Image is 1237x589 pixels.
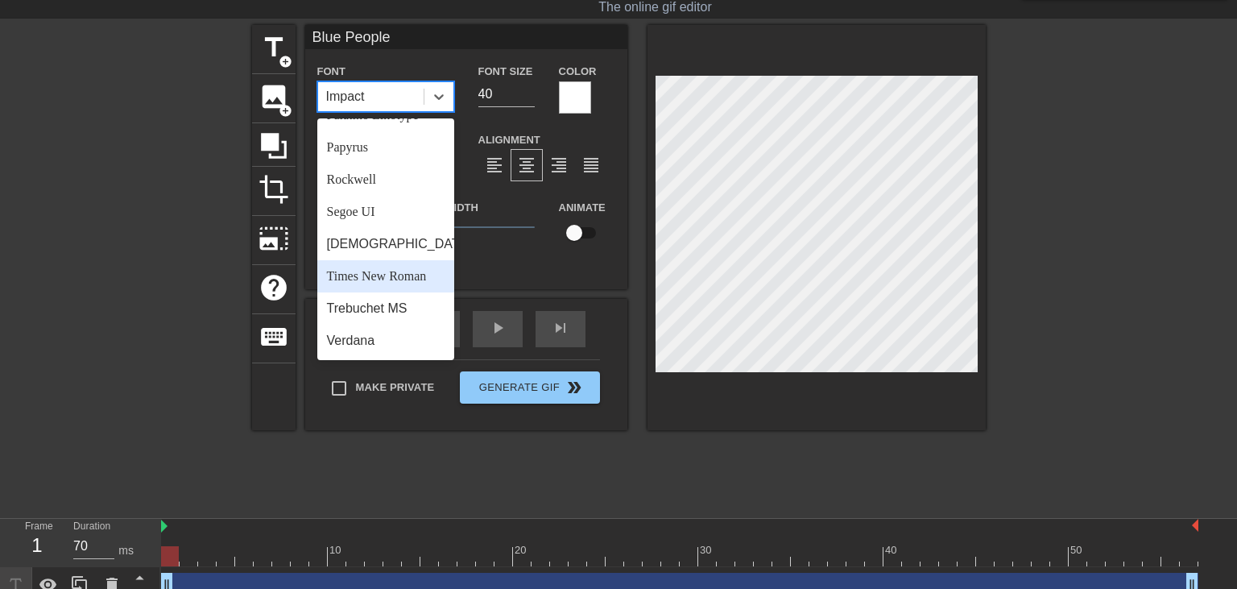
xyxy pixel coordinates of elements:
span: crop [259,174,289,205]
span: play_arrow [488,318,507,338]
div: 1 [25,531,49,560]
span: skip_next [551,318,570,338]
label: Font Size [478,64,533,80]
button: Generate Gif [460,371,599,404]
label: Color [559,64,597,80]
span: photo_size_select_large [259,223,289,254]
span: add_circle [279,104,292,118]
span: image [259,81,289,112]
span: add_circle [279,55,292,68]
label: Alignment [478,132,540,148]
div: Segoe UI [317,196,454,228]
div: Trebuchet MS [317,292,454,325]
span: Generate Gif [466,378,593,397]
div: Verdana [317,325,454,357]
img: bound-end.png [1192,519,1198,532]
span: keyboard [259,321,289,352]
label: Animate [559,200,606,216]
span: help [259,272,289,303]
label: Font [317,64,345,80]
span: format_align_left [485,156,504,175]
span: format_align_justify [581,156,601,175]
div: Frame [13,519,61,566]
div: 30 [700,542,714,558]
span: Make Private [356,380,435,396]
span: format_align_right [549,156,569,175]
div: 10 [329,542,344,558]
div: Times New Roman [317,260,454,292]
div: ms [118,542,134,559]
div: 20 [515,542,529,558]
div: 50 [1070,542,1085,558]
div: [DEMOGRAPHIC_DATA] [317,228,454,260]
div: 40 [885,542,900,558]
label: Duration [73,522,110,532]
div: Rockwell [317,164,454,196]
div: Papyrus [317,131,454,164]
span: title [259,32,289,63]
span: format_align_center [517,156,536,175]
span: double_arrow [565,378,584,397]
div: Impact [326,87,365,106]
